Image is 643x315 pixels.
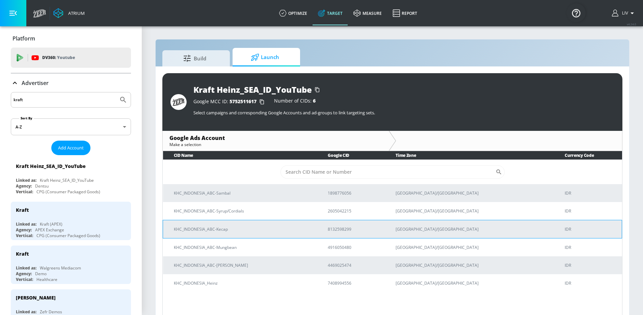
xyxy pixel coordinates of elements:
[565,190,616,197] p: IDR
[627,22,636,26] span: v 4.24.0
[313,1,348,25] a: Target
[35,271,47,277] div: Demo
[193,84,312,95] div: Kraft Heinz_SEA_ID_YouTube
[396,244,548,251] p: [GEOGRAPHIC_DATA]/[GEOGRAPHIC_DATA]
[40,309,62,315] div: Zefr Demos
[58,144,84,152] span: Add Account
[16,221,36,227] div: Linked as:
[11,48,131,68] div: DV360: Youtube
[328,244,379,251] p: 4916050480
[280,165,495,179] input: Search CID Name or Number
[57,54,75,61] p: Youtube
[35,183,49,189] div: Dentsu
[174,207,312,214] p: KHC_INDONESIA_ABC-Syrup/Cordials
[565,244,616,251] p: IDR
[19,116,34,120] label: Sort By
[328,207,379,214] p: 2605042215
[193,98,267,105] div: Google MCC ID:
[328,190,379,197] p: 1898776056
[40,177,94,183] div: Kraft Heinz_SEA_ID_YouTube
[193,110,614,116] p: Select campaigns and corresponding Google Accounts and ad-groups to link targeting sets.
[65,10,85,16] div: Atrium
[16,309,36,315] div: Linked as:
[11,29,131,48] div: Platform
[16,277,33,282] div: Vertical:
[16,271,32,277] div: Agency:
[274,98,316,105] div: Number of CIDs:
[348,1,387,25] a: measure
[11,246,131,284] div: KraftLinked as:Walgreens MediacomAgency:DemoVertical:Healthcare
[11,202,131,240] div: KraftLinked as:Kraft (APEX)Agency:APEX ExchangeVertical:CPG (Consumer Packaged Goods)
[554,151,622,160] th: Currency Code
[328,226,379,233] p: 8132598299
[565,226,616,233] p: IDR
[567,3,586,22] button: Open Resource Center
[51,141,90,155] button: Add Account
[42,54,75,61] p: DV360:
[16,251,29,257] div: Kraft
[40,221,62,227] div: Kraft (APEX)
[36,189,100,195] div: CPG (Consumer Packaged Goods)
[11,118,131,135] div: A-Z
[163,131,389,151] div: Google Ads AccountMake a selection
[163,151,317,160] th: CID Name
[396,226,548,233] p: [GEOGRAPHIC_DATA]/[GEOGRAPHIC_DATA]
[174,244,312,251] p: KHC_INDONESIA_ABC-Mungbean
[14,95,116,104] input: Search by name
[239,49,291,65] span: Launch
[317,151,385,160] th: Google CID
[11,158,131,196] div: Kraft Heinz_SEA_ID_YouTubeLinked as:Kraft Heinz_SEA_ID_YouTubeAgency:DentsuVertical:CPG (Consumer...
[35,227,64,233] div: APEX Exchange
[11,74,131,92] div: Advertiser
[53,8,85,18] a: Atrium
[22,79,49,87] p: Advertiser
[385,151,554,160] th: Time Zone
[16,265,36,271] div: Linked as:
[396,280,548,287] p: [GEOGRAPHIC_DATA]/[GEOGRAPHIC_DATA]
[116,92,131,107] button: Submit Search
[36,277,57,282] div: Healthcare
[16,163,86,169] div: Kraft Heinz_SEA_ID_YouTube
[565,207,616,214] p: IDR
[16,227,32,233] div: Agency:
[174,226,312,233] p: KHC_INDONESIA_ABC-Kecap
[313,97,316,104] span: 6
[16,189,33,195] div: Vertical:
[40,265,81,271] div: Walgreens Mediacom
[565,280,616,287] p: IDR
[387,1,423,25] a: Report
[16,233,33,238] div: Vertical:
[174,262,312,269] p: KHC_INDONESIA_ABC-[PERSON_NAME]
[16,207,29,213] div: Kraft
[328,280,379,287] p: 7408994556
[396,190,548,197] p: [GEOGRAPHIC_DATA]/[GEOGRAPHIC_DATA]
[174,280,312,287] p: KHC_INDONESIA_Heinz
[16,177,36,183] div: Linked as:
[16,294,56,301] div: [PERSON_NAME]
[396,262,548,269] p: [GEOGRAPHIC_DATA]/[GEOGRAPHIC_DATA]
[169,142,382,147] div: Make a selection
[169,134,382,142] div: Google Ads Account
[612,9,636,17] button: Liv
[396,207,548,214] p: [GEOGRAPHIC_DATA]/[GEOGRAPHIC_DATA]
[169,50,220,66] span: Build
[328,262,379,269] p: 4469025474
[12,35,35,42] p: Platform
[174,190,312,197] p: KHC_INDONESIA_ABC-Sambal
[565,262,616,269] p: IDR
[16,183,32,189] div: Agency:
[619,11,628,16] span: login as: liv.ho@zefr.com
[274,1,313,25] a: optimize
[280,165,505,179] div: Search CID Name or Number
[36,233,100,238] div: CPG (Consumer Packaged Goods)
[230,98,257,105] span: 5752511617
